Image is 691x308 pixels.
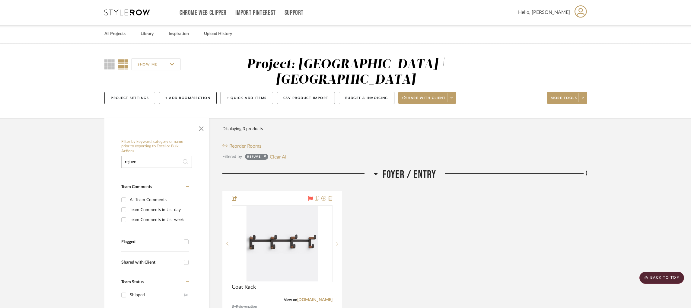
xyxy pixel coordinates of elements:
[104,92,155,104] button: Project Settings
[518,9,570,16] span: Hello, [PERSON_NAME]
[159,92,217,104] button: + Add Room/Section
[204,30,232,38] a: Upload History
[195,121,207,133] button: Close
[222,143,261,150] button: Reorder Rooms
[247,155,261,161] div: rejuve
[232,284,256,290] span: Coat Rack
[339,92,394,104] button: Budget & Invoicing
[229,143,261,150] span: Reorder Rooms
[285,10,304,15] a: Support
[247,206,318,281] img: Coat Rack
[639,272,684,284] scroll-to-top-button: BACK TO TOP
[402,96,446,105] span: Share with client
[247,58,445,86] div: Project: [GEOGRAPHIC_DATA] | [GEOGRAPHIC_DATA]
[121,239,181,245] div: Flagged
[121,185,152,189] span: Team Comments
[130,290,184,300] div: Shipped
[169,30,189,38] a: Inspiration
[270,153,288,161] button: Clear All
[235,10,276,15] a: Import Pinterest
[547,92,587,104] button: More tools
[121,156,192,168] input: Search within 3 results
[130,215,188,225] div: Team Comments in last week
[121,260,181,265] div: Shared with Client
[551,96,577,105] span: More tools
[130,195,188,205] div: All Team Comments
[232,206,332,282] div: 0
[383,168,436,181] span: Foyer / Entry
[222,123,263,135] div: Displaying 3 products
[141,30,154,38] a: Library
[221,92,273,104] button: + Quick Add Items
[184,290,188,300] div: (3)
[180,10,227,15] a: Chrome Web Clipper
[222,153,242,160] div: Filtered by
[297,298,333,302] a: [DOMAIN_NAME]
[284,298,297,302] span: View on
[130,205,188,215] div: Team Comments in last day
[121,140,192,154] h6: Filter by keyword, category or name prior to exporting to Excel or Bulk Actions
[277,92,335,104] button: CSV Product Import
[398,92,456,104] button: Share with client
[121,280,144,284] span: Team Status
[104,30,126,38] a: All Projects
